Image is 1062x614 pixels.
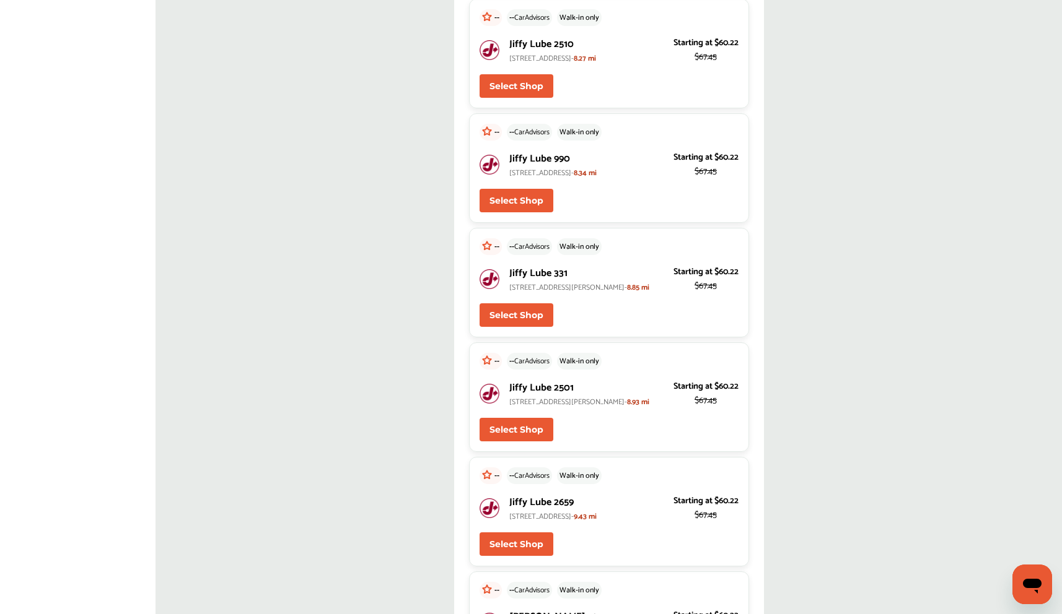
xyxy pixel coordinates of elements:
p: -- [494,355,499,367]
p: Jiffy Lube 2659 [509,494,664,511]
iframe: Button to launch messaging window [1012,564,1052,604]
p: $67.45 [674,50,739,64]
p: Jiffy Lube 2510 [509,36,664,53]
img: logo-jiffylube.png [480,40,499,60]
img: logo-jiffylube.png [480,384,499,404]
span: CarAdvisors [514,12,550,24]
span: -- [509,126,514,138]
span: CarAdvisors [514,241,550,253]
p: Walk-in only [560,12,599,24]
p: $67.45 [674,279,739,293]
p: $67.45 [674,165,739,179]
span: CarAdvisors [514,584,550,596]
img: logo-jiffylube.png [480,269,499,289]
span: [STREET_ADDRESS]- [509,53,574,64]
p: -- [494,584,499,596]
img: logo-jiffylube.png [480,498,499,518]
span: -- [509,584,514,596]
button: Select Shop [480,303,553,327]
span: 8.34 mi [574,167,597,179]
span: [STREET_ADDRESS][PERSON_NAME]- [509,396,627,408]
p: Walk-in only [560,126,599,138]
p: Starting at $60.22 [674,150,739,165]
span: -- [509,241,514,253]
span: 8.85 mi [627,282,649,293]
p: -- [494,470,499,482]
p: Walk-in only [560,584,599,596]
button: Select Shop [480,74,553,98]
span: 8.93 mi [627,396,649,408]
span: 8.27 mi [574,53,596,64]
button: Select Shop [480,532,553,556]
button: Select Shop [480,418,553,441]
p: Starting at $60.22 [674,36,739,50]
p: -- [494,241,499,253]
p: Jiffy Lube 990 [509,150,664,167]
p: Starting at $60.22 [674,265,739,279]
p: Walk-in only [560,241,599,253]
span: -- [509,470,514,482]
span: [STREET_ADDRESS]- [509,511,574,522]
img: logo-jiffylube.png [480,155,499,175]
p: Starting at $60.22 [674,494,739,508]
p: Jiffy Lube 331 [509,265,664,282]
span: CarAdvisors [514,470,550,482]
span: [STREET_ADDRESS]- [509,167,574,179]
span: CarAdvisors [514,355,550,367]
span: -- [509,12,514,24]
p: -- [494,12,499,24]
button: Select Shop [480,189,553,212]
span: 9.43 mi [574,511,597,522]
p: Starting at $60.22 [674,379,739,394]
span: CarAdvisors [514,126,550,138]
span: [STREET_ADDRESS][PERSON_NAME]- [509,282,627,293]
span: -- [509,355,514,367]
p: $67.45 [674,508,739,522]
p: $67.45 [674,394,739,408]
p: Jiffy Lube 2501 [509,379,664,396]
p: Walk-in only [560,470,599,482]
p: -- [494,126,499,138]
p: Walk-in only [560,355,599,367]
